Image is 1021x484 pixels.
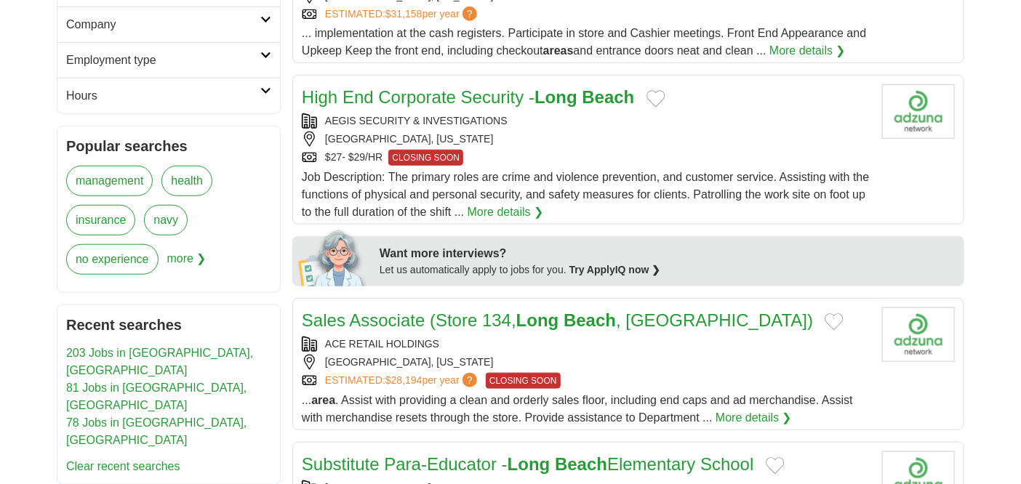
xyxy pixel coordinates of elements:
[66,314,271,336] h2: Recent searches
[385,374,423,386] span: $28,194
[161,166,212,196] a: health
[543,44,574,57] strong: areas
[302,27,866,57] span: ... implementation at the cash registers. Participate in store and Cashier meetings. Front End Ap...
[385,8,423,20] span: $31,158
[569,264,661,275] a: Try ApplyIQ now ❯
[302,394,853,424] span: ... . Assist with providing a clean and orderly sales floor, including end caps and ad merchandis...
[66,416,247,446] a: 78 Jobs in [GEOGRAPHIC_DATA], [GEOGRAPHIC_DATA]
[66,166,153,196] a: management
[325,7,480,22] a: ESTIMATED:$31,158per year?
[766,457,785,475] button: Add to favorite jobs
[486,373,561,389] span: CLOSING SOON
[508,454,550,474] strong: Long
[302,150,870,166] div: $27- $29/HR
[302,336,870,352] div: ACE RETAIL HOLDINGS
[57,42,280,78] a: Employment type
[66,460,180,472] a: Clear recent searches
[534,87,577,107] strong: Long
[66,347,253,376] a: 203 Jobs in [GEOGRAPHIC_DATA], [GEOGRAPHIC_DATA]
[646,90,665,108] button: Add to favorite jobs
[57,78,280,113] a: Hours
[302,355,870,370] div: [GEOGRAPHIC_DATA], [US_STATE]
[555,454,607,474] strong: Beach
[66,52,260,69] h2: Employment type
[302,454,754,474] a: Substitute Para-Educator -Long BeachElementary School
[311,394,335,406] strong: area
[769,42,846,60] a: More details ❯
[302,87,635,107] a: High End Corporate Security -Long Beach
[463,373,477,387] span: ?
[298,228,369,286] img: apply-iq-scientist.png
[302,113,870,129] div: AEGIS SECURITY & INVESTIGATIONS
[468,203,544,221] a: More details ❯
[716,409,792,427] a: More details ❯
[66,87,260,105] h2: Hours
[302,171,870,218] span: Job Description: The primary roles are crime and violence prevention, and customer service. Assis...
[463,7,477,21] span: ?
[516,310,559,330] strong: Long
[564,310,616,330] strong: Beach
[582,87,634,107] strong: Beach
[825,313,844,331] button: Add to favorite jobs
[66,205,135,235] a: insurance
[380,262,956,278] div: Let us automatically apply to jobs for you.
[325,373,480,389] a: ESTIMATED:$28,194per year?
[66,135,271,157] h2: Popular searches
[66,382,247,411] a: 81 Jobs in [GEOGRAPHIC_DATA], [GEOGRAPHIC_DATA]
[144,205,188,235] a: navy
[388,150,463,166] span: CLOSING SOON
[302,310,813,330] a: Sales Associate (Store 134,Long Beach, [GEOGRAPHIC_DATA])
[66,16,260,33] h2: Company
[882,307,955,362] img: Company logo
[380,245,956,262] div: Want more interviews?
[302,132,870,147] div: [GEOGRAPHIC_DATA], [US_STATE]
[167,244,207,283] span: more ❯
[66,244,159,275] a: no experience
[882,84,955,139] img: Company logo
[57,7,280,42] a: Company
